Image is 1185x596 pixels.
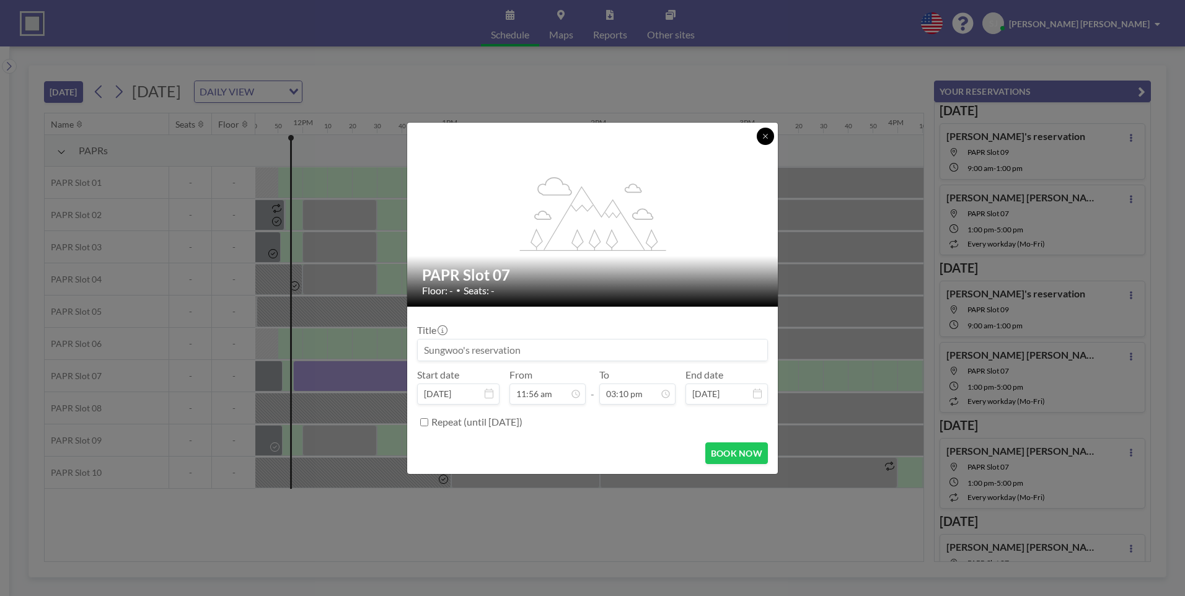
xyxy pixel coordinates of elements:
[520,176,666,250] g: flex-grow: 1.2;
[431,416,522,428] label: Repeat (until [DATE])
[591,373,594,400] span: -
[418,340,767,361] input: Sungwoo's reservation
[456,286,460,295] span: •
[417,369,459,381] label: Start date
[509,369,532,381] label: From
[599,369,609,381] label: To
[417,324,446,336] label: Title
[422,284,453,297] span: Floor: -
[464,284,495,297] span: Seats: -
[705,442,768,464] button: BOOK NOW
[685,369,723,381] label: End date
[422,266,764,284] h2: PAPR Slot 07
